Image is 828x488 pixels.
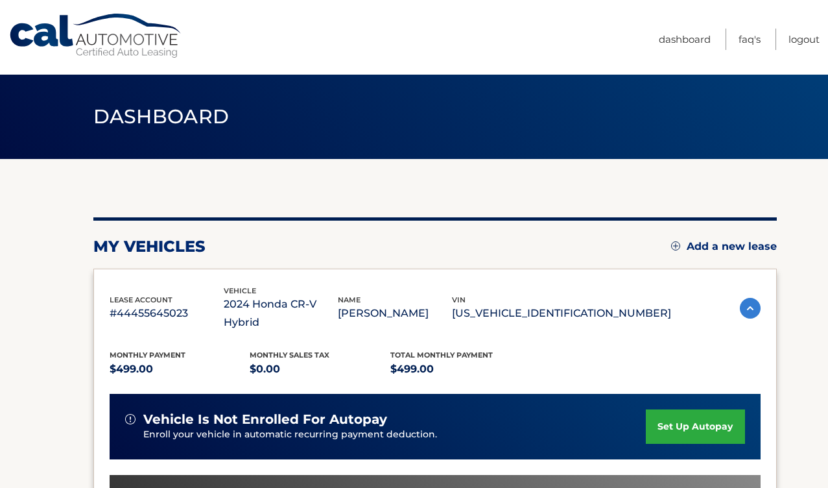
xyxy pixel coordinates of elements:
[110,304,224,323] p: #44455645023
[110,295,172,304] span: lease account
[125,414,136,424] img: alert-white.svg
[452,295,466,304] span: vin
[788,29,820,50] a: Logout
[390,350,493,360] span: Total Monthly Payment
[659,29,711,50] a: Dashboard
[224,286,256,295] span: vehicle
[452,304,671,323] p: [US_VEHICLE_IDENTIFICATION_NUMBER]
[250,350,329,360] span: Monthly sales Tax
[224,295,338,332] p: 2024 Honda CR-V Hybrid
[390,360,531,378] p: $499.00
[646,409,744,444] a: set up autopay
[93,104,230,128] span: Dashboard
[93,237,206,256] h2: my vehicles
[338,304,452,323] p: [PERSON_NAME]
[250,360,390,378] p: $0.00
[740,298,761,319] img: accordion-active.svg
[739,29,761,50] a: FAQ's
[8,13,183,59] a: Cal Automotive
[671,241,680,250] img: add.svg
[110,360,250,378] p: $499.00
[143,428,646,442] p: Enroll your vehicle in automatic recurring payment deduction.
[110,350,185,360] span: Monthly Payment
[671,240,777,253] a: Add a new lease
[338,295,361,304] span: name
[143,411,387,428] span: vehicle is not enrolled for autopay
